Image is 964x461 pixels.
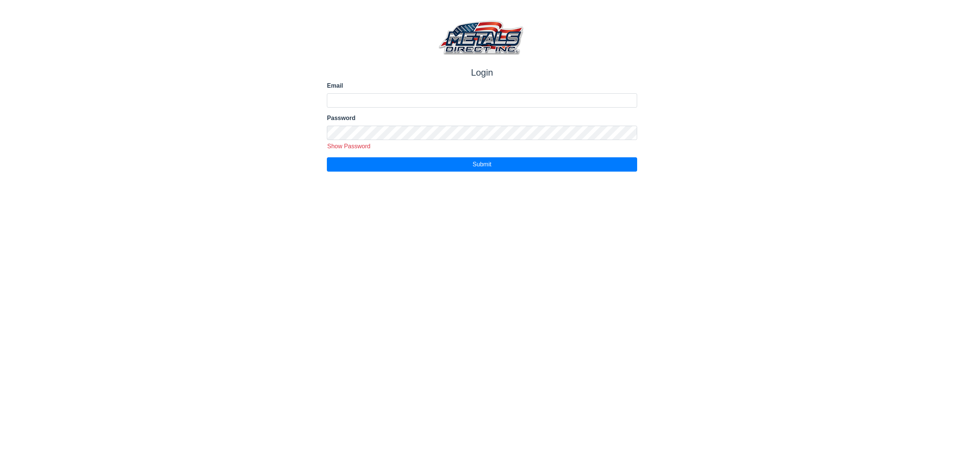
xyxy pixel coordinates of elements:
[327,157,637,172] button: Submit
[327,67,637,78] h1: Login
[327,81,637,90] label: Email
[473,161,491,167] span: Submit
[327,143,371,149] span: Show Password
[327,114,637,123] label: Password
[324,141,373,151] button: Show Password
